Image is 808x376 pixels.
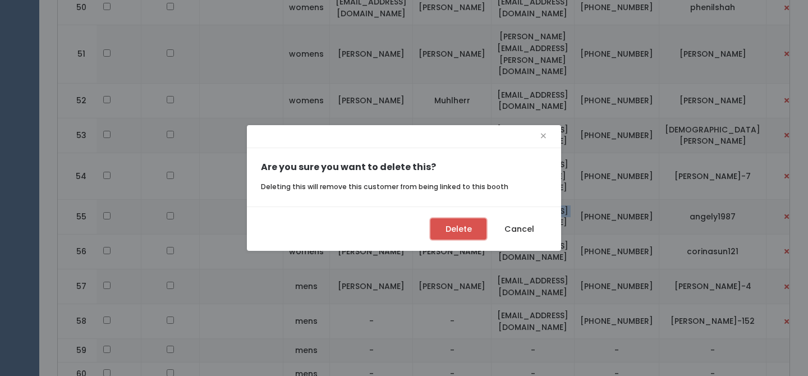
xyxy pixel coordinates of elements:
[540,127,547,145] span: ×
[540,127,547,145] button: Close
[430,218,486,240] button: Delete
[261,182,508,191] small: Deleting this will remove this customer from being linked to this booth
[491,218,547,240] button: Cancel
[261,162,547,172] h5: Are you sure you want to delete this?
